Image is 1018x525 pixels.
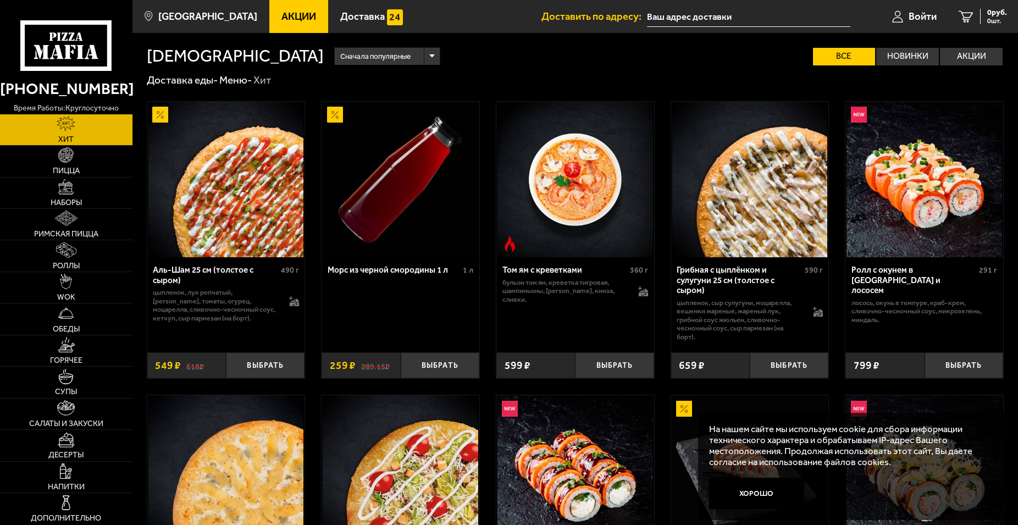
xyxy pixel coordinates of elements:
button: Выбрать [750,352,828,378]
span: Напитки [48,483,85,491]
span: 799 ₽ [854,360,879,371]
button: Выбрать [226,352,305,378]
span: Наборы [51,199,82,207]
img: Том ям с креветками [497,102,653,257]
span: Роллы [53,262,80,270]
span: Доставка [340,12,385,22]
span: Акции [281,12,316,22]
input: Ваш адрес доставки [647,7,850,27]
label: Новинки [876,48,939,65]
a: Меню- [219,74,252,86]
img: Острое блюдо [502,236,518,252]
div: Аль-Шам 25 см (толстое с сыром) [153,265,278,285]
label: Акции [940,48,1003,65]
img: Новинка [502,401,518,417]
span: Пицца [53,167,80,175]
div: Ролл с окунем в [GEOGRAPHIC_DATA] и лососем [851,265,976,296]
span: WOK [57,294,75,301]
span: 360 г [630,266,648,275]
img: Ролл с окунем в темпуре и лососем [847,102,1002,257]
span: Хит [58,136,74,143]
p: бульон том ям, креветка тигровая, шампиньоны, [PERSON_NAME], кинза, сливки. [502,278,628,303]
p: На нашем сайте мы используем cookie для сбора информации технического характера и обрабатываем IP... [709,423,987,467]
span: Дополнительно [31,515,101,522]
img: Аль-Шам 25 см (толстое с сыром) [148,102,304,257]
span: 490 г [281,266,299,275]
div: Грибная с цыплёнком и сулугуни 25 см (толстое с сыром) [677,265,801,296]
span: Войти [909,12,937,22]
img: Акционный [676,401,692,417]
span: Салаты и закуски [29,420,103,428]
span: Сначала популярные [340,46,411,67]
img: Морс из черной смородины 1 л [323,102,478,257]
img: Акционный [152,107,168,123]
span: 0 руб. [987,9,1007,16]
span: Горячее [50,357,82,364]
img: Акционный [327,107,343,123]
a: АкционныйМорс из черной смородины 1 л [322,102,479,257]
span: Римская пицца [34,230,98,238]
p: цыпленок, сыр сулугуни, моцарелла, вешенки жареные, жареный лук, грибной соус Жюльен, сливочно-че... [677,299,802,341]
span: 259 ₽ [330,360,356,371]
span: Доставить по адресу: [541,12,647,22]
span: 549 ₽ [155,360,181,371]
div: Хит [253,73,271,87]
span: 291 г [979,266,997,275]
img: Грибная с цыплёнком и сулугуни 25 см (толстое с сыром) [672,102,828,257]
span: [GEOGRAPHIC_DATA] [158,12,257,22]
a: Доставка еды- [147,74,218,86]
span: 0 шт. [987,18,1007,24]
span: 599 ₽ [505,360,530,371]
a: АкционныйАль-Шам 25 см (толстое с сыром) [147,102,305,257]
s: 289.15 ₽ [361,360,390,371]
h1: [DEMOGRAPHIC_DATA] [147,48,324,65]
img: Новинка [851,401,867,417]
p: лосось, окунь в темпуре, краб-крем, сливочно-чесночный соус, микрозелень, миндаль. [851,299,997,324]
button: Выбрать [401,352,479,378]
img: 15daf4d41897b9f0e9f617042186c801.svg [387,9,403,25]
span: 590 г [805,266,823,275]
button: Выбрать [575,352,654,378]
a: Грибная с цыплёнком и сулугуни 25 см (толстое с сыром) [671,102,829,257]
a: НовинкаРолл с окунем в темпуре и лососем [845,102,1003,257]
span: Десерты [48,451,84,459]
span: Обеды [53,325,80,333]
button: Хорошо [709,478,805,510]
div: Морс из черной смородины 1 л [328,265,460,275]
span: 1 л [463,266,473,275]
s: 618 ₽ [186,360,204,371]
a: Острое блюдоТом ям с креветками [496,102,654,257]
span: 659 ₽ [679,360,705,371]
span: Супы [55,388,77,396]
div: Том ям с креветками [502,265,627,275]
p: цыпленок, лук репчатый, [PERSON_NAME], томаты, огурец, моцарелла, сливочно-чесночный соус, кетчуп... [153,288,278,322]
label: Все [813,48,876,65]
button: Выбрать [925,352,1003,378]
img: Новинка [851,107,867,123]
